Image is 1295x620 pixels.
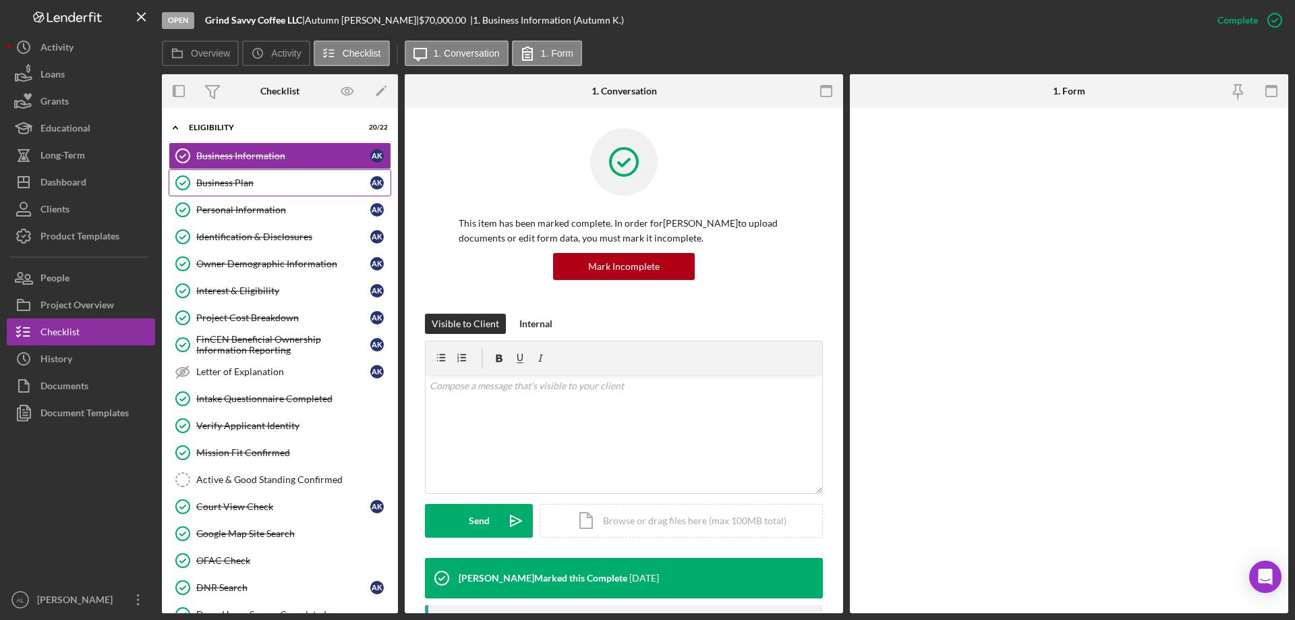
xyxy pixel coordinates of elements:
button: Long-Term [7,142,155,169]
div: Open Intercom Messenger [1249,561,1282,593]
button: People [7,264,155,291]
div: Project Overview [40,291,114,322]
button: Document Templates [7,399,155,426]
a: Intake Questionnaire Completed [169,385,391,412]
time: 2025-08-07 17:18 [629,573,659,584]
div: [PERSON_NAME] [34,586,121,617]
a: OFAC Check [169,547,391,574]
label: Overview [191,48,230,59]
div: Eligibility [189,123,354,132]
button: Product Templates [7,223,155,250]
button: Project Overview [7,291,155,318]
button: 1. Conversation [405,40,509,66]
button: Internal [513,314,559,334]
button: Checklist [314,40,390,66]
a: Business PlanAK [169,169,391,196]
a: Educational [7,115,155,142]
a: Business InformationAK [169,142,391,169]
a: Project Cost BreakdownAK [169,304,391,331]
a: Identification & DisclosuresAK [169,223,391,250]
div: A K [370,284,384,298]
a: Active & Good Standing Confirmed [169,466,391,493]
div: 1. Form [1053,86,1085,96]
div: History [40,345,72,376]
label: 1. Form [541,48,573,59]
div: Visible to Client [432,314,499,334]
div: Project Cost Breakdown [196,312,370,323]
div: | [205,15,305,26]
div: A K [370,203,384,217]
div: A K [370,176,384,190]
button: Checklist [7,318,155,345]
div: Checklist [260,86,299,96]
div: Educational [40,115,90,145]
label: Checklist [343,48,381,59]
button: 1. Form [512,40,582,66]
div: Owner Demographic Information [196,258,370,269]
a: Personal InformationAK [169,196,391,223]
div: Product Templates [40,223,119,253]
div: People [40,264,69,295]
div: Checklist [40,318,80,349]
div: Google Map Site Search [196,528,391,539]
a: Interest & EligibilityAK [169,277,391,304]
button: Complete [1204,7,1288,34]
button: Overview [162,40,239,66]
a: Court View CheckAK [169,493,391,520]
a: Verify Applicant Identity [169,412,391,439]
div: Send [469,504,490,538]
div: Active & Good Standing Confirmed [196,474,391,485]
button: Dashboard [7,169,155,196]
div: OFAC Check [196,555,391,566]
div: Interest & Eligibility [196,285,370,296]
div: [PERSON_NAME] Marked this Complete [459,573,627,584]
button: Visible to Client [425,314,506,334]
div: Documents [40,372,88,403]
div: DownHome Survey Completed [196,609,391,620]
div: Personal Information [196,204,370,215]
div: Identification & Disclosures [196,231,370,242]
div: A K [370,230,384,244]
div: Letter of Explanation [196,366,370,377]
div: 20 / 22 [364,123,388,132]
a: FinCEN Beneficial Ownership Information ReportingAK [169,331,391,358]
div: $70,000.00 [419,15,470,26]
button: Activity [242,40,310,66]
div: Business Information [196,150,370,161]
text: AL [16,596,24,604]
div: A K [370,311,384,325]
div: Document Templates [40,399,129,430]
div: DNR Search [196,582,370,593]
div: 1. Conversation [592,86,657,96]
div: Dashboard [40,169,86,199]
div: Verify Applicant Identity [196,420,391,431]
div: Intake Questionnaire Completed [196,393,391,404]
div: Long-Term [40,142,85,172]
div: A K [370,581,384,594]
button: Loans [7,61,155,88]
label: Activity [271,48,301,59]
button: Clients [7,196,155,223]
div: Grants [40,88,69,118]
div: Business Plan [196,177,370,188]
div: A K [370,500,384,513]
div: | 1. Business Information (Autumn K.) [470,15,624,26]
div: Mission Fit Confirmed [196,447,391,458]
button: Documents [7,372,155,399]
button: Grants [7,88,155,115]
label: 1. Conversation [434,48,500,59]
div: FinCEN Beneficial Ownership Information Reporting [196,334,370,356]
button: Activity [7,34,155,61]
b: Grind Savvy Coffee LLC [205,14,302,26]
